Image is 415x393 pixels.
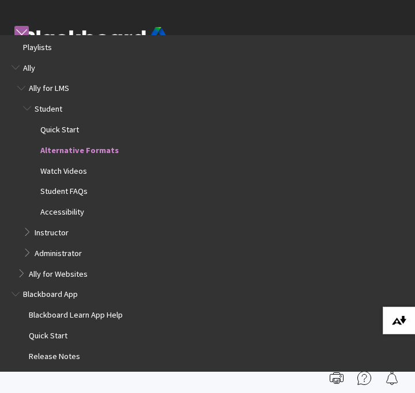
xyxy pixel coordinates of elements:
[23,27,167,60] img: Blackboard by Anthology
[29,348,80,361] span: Release Notes
[23,39,52,52] span: Playlists
[35,101,62,114] span: Student
[29,307,123,320] span: Blackboard Learn App Help
[23,60,35,73] span: Ally
[29,81,69,94] span: Ally for LMS
[23,287,78,300] span: Blackboard App
[12,60,403,283] nav: Book outline for Anthology Ally Help
[40,204,84,217] span: Accessibility
[40,121,79,135] span: Quick Start
[40,184,88,197] span: Student FAQs
[35,245,82,258] span: Administrator
[357,371,371,385] img: More help
[12,39,403,56] nav: Book outline for Playlists
[35,224,69,238] span: Instructor
[40,163,87,176] span: Watch Videos
[330,371,344,385] img: Print
[385,371,399,385] img: Follow this page
[29,266,88,279] span: Ally for Websites
[29,327,67,341] span: Quick Start
[40,142,119,155] span: Alternative Formats
[29,369,90,382] span: Mobile Auto Login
